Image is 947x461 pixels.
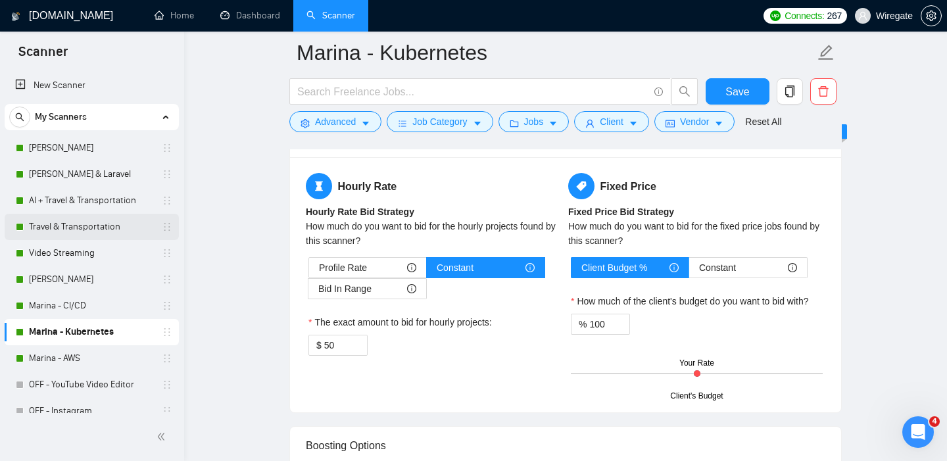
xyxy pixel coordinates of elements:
span: Vendor [680,114,709,129]
a: [PERSON_NAME] [29,266,154,293]
span: info-circle [669,263,679,272]
span: caret-down [361,118,370,128]
button: idcardVendorcaret-down [654,111,735,132]
span: caret-down [548,118,558,128]
a: AI + Travel & Transportation [29,187,154,214]
span: Profile Rate [319,258,367,278]
span: info-circle [525,263,535,272]
span: info-circle [788,263,797,272]
span: holder [162,353,172,364]
span: 267 [827,9,842,23]
span: hourglass [306,173,332,199]
span: search [10,112,30,122]
span: holder [162,327,172,337]
span: double-left [157,430,170,443]
button: setting [921,5,942,26]
span: search [672,85,697,97]
span: holder [162,222,172,232]
span: Save [725,84,749,100]
span: tag [568,173,595,199]
span: caret-down [629,118,638,128]
span: delete [811,85,836,97]
span: 4 [929,416,940,427]
span: My Scanners [35,104,87,130]
a: dashboardDashboard [220,10,280,21]
span: copy [777,85,802,97]
h5: Fixed Price [568,173,825,199]
h5: Hourly Rate [306,173,563,199]
a: setting [921,11,942,21]
input: How much of the client's budget do you want to bid with? [589,314,629,334]
label: How much of the client's budget do you want to bid with? [571,294,809,308]
span: holder [162,379,172,390]
img: upwork-logo.png [770,11,781,21]
span: Client [600,114,623,129]
a: Reset All [745,114,781,129]
span: Job Category [412,114,467,129]
span: Advanced [315,114,356,129]
button: Save [706,78,769,105]
input: The exact amount to bid for hourly projects: [324,335,367,355]
span: caret-down [473,118,482,128]
a: searchScanner [306,10,355,21]
div: Client's Budget [670,390,723,402]
iframe: Intercom live chat [902,416,934,448]
a: Marina - Kubernetes [29,319,154,345]
b: Fixed Price Bid Strategy [568,206,674,217]
button: delete [810,78,837,105]
li: New Scanner [5,72,179,99]
label: The exact amount to bid for hourly projects: [308,315,492,329]
b: Hourly Rate Bid Strategy [306,206,414,217]
button: settingAdvancedcaret-down [289,111,381,132]
span: holder [162,248,172,258]
span: edit [817,44,835,61]
button: copy [777,78,803,105]
span: Connects: [785,9,824,23]
a: [PERSON_NAME] [29,135,154,161]
a: [PERSON_NAME] & Laravel [29,161,154,187]
span: user [585,118,595,128]
button: search [9,107,30,128]
a: OFF - YouTube Video Editor [29,372,154,398]
span: holder [162,274,172,285]
span: bars [398,118,407,128]
span: Jobs [524,114,544,129]
span: user [858,11,867,20]
span: setting [921,11,941,21]
span: folder [510,118,519,128]
span: caret-down [714,118,723,128]
a: OFF - Instagram [29,398,154,424]
span: setting [301,118,310,128]
span: Client Budget % [581,258,647,278]
button: folderJobscaret-down [498,111,570,132]
input: Search Freelance Jobs... [297,84,648,100]
div: Your Rate [679,357,714,370]
span: Scanner [8,42,78,70]
a: Travel & Transportation [29,214,154,240]
span: holder [162,143,172,153]
a: homeHome [155,10,194,21]
span: holder [162,301,172,311]
img: logo [11,6,20,27]
span: info-circle [407,263,416,272]
span: info-circle [407,284,416,293]
input: Scanner name... [297,36,815,69]
span: holder [162,195,172,206]
div: How much do you want to bid for the fixed price jobs found by this scanner? [568,219,825,248]
span: holder [162,406,172,416]
a: Video Streaming [29,240,154,266]
span: Constant [437,258,473,278]
button: userClientcaret-down [574,111,649,132]
a: New Scanner [15,72,168,99]
span: Bid In Range [318,279,372,299]
button: barsJob Categorycaret-down [387,111,493,132]
a: Marina - CI/CD [29,293,154,319]
span: Constant [699,258,736,278]
span: idcard [666,118,675,128]
button: search [671,78,698,105]
div: How much do you want to bid for the hourly projects found by this scanner? [306,219,563,248]
span: info-circle [654,87,663,96]
a: Marina - AWS [29,345,154,372]
span: holder [162,169,172,180]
